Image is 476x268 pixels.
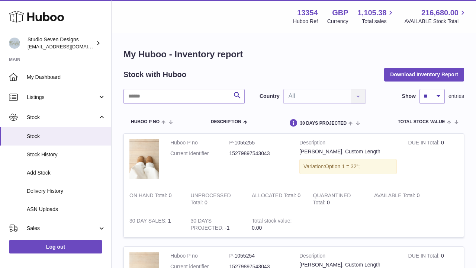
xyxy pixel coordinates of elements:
[27,114,98,121] span: Stock
[129,192,169,200] strong: ON HAND Total
[299,139,397,148] strong: Description
[299,148,397,155] div: [PERSON_NAME], Custom Length
[297,8,318,18] strong: 13354
[129,218,168,226] strong: 30 DAY SALES
[170,139,229,146] dt: Huboo P no
[299,159,397,174] div: Variation:
[402,134,464,186] td: 0
[27,151,106,158] span: Stock History
[246,186,308,212] td: 0
[27,206,106,213] span: ASN Uploads
[327,18,348,25] div: Currency
[27,225,98,232] span: Sales
[299,252,397,261] strong: Description
[170,252,229,259] dt: Huboo P no
[9,240,102,253] a: Log out
[313,192,351,207] strong: QUARANTINED Total
[300,121,347,126] span: 30 DAYS PROJECTED
[327,200,330,205] span: 0
[252,218,292,226] strong: Total stock value
[358,8,387,18] span: 1,105.38
[260,93,280,100] label: Country
[408,253,441,261] strong: DUE IN Total
[404,8,467,25] a: 216,680.00 AVAILABLE Stock Total
[170,150,229,157] dt: Current identifier
[191,218,225,233] strong: 30 DAYS PROJECTED
[9,38,20,49] img: contact.studiosevendesigns@gmail.com
[124,186,185,212] td: 0
[191,192,231,207] strong: UNPROCESSED Total
[332,8,348,18] strong: GBP
[123,70,186,80] h2: Stock with Huboo
[211,119,241,124] span: Description
[293,18,318,25] div: Huboo Ref
[374,192,416,200] strong: AVAILABLE Total
[369,186,430,212] td: 0
[229,150,289,157] dd: 15279897543043
[404,18,467,25] span: AVAILABLE Stock Total
[27,74,106,81] span: My Dashboard
[27,133,106,140] span: Stock
[27,94,98,101] span: Listings
[325,163,360,169] span: Option 1 = 32";
[421,8,459,18] span: 216,680.00
[123,48,464,60] h1: My Huboo - Inventory report
[229,139,289,146] dd: P-1055255
[358,8,395,25] a: 1,105.38 Total sales
[252,192,297,200] strong: ALLOCATED Total
[131,119,160,124] span: Huboo P no
[362,18,395,25] span: Total sales
[129,139,159,179] img: product image
[398,119,445,124] span: Total stock value
[28,44,109,50] span: [EMAIL_ADDRESS][DOMAIN_NAME]
[408,140,441,147] strong: DUE IN Total
[185,212,247,237] td: -1
[252,225,262,231] span: 0.00
[27,188,106,195] span: Delivery History
[448,93,464,100] span: entries
[185,186,247,212] td: 0
[124,212,185,237] td: 1
[384,68,464,81] button: Download Inventory Report
[27,169,106,176] span: Add Stock
[402,93,416,100] label: Show
[28,36,94,50] div: Studio Seven Designs
[229,252,289,259] dd: P-1055254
